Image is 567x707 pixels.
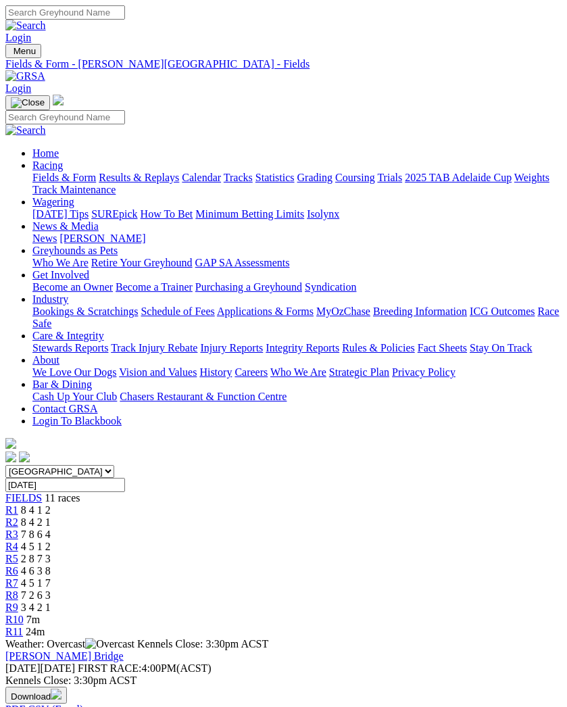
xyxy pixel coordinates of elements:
button: Download [5,687,67,704]
button: Toggle navigation [5,44,41,58]
a: History [199,366,232,378]
img: logo-grsa-white.png [5,438,16,449]
a: Grading [297,172,332,183]
input: Search [5,5,125,20]
a: Careers [235,366,268,378]
div: Care & Integrity [32,342,562,354]
a: Syndication [305,281,356,293]
img: Overcast [85,638,134,650]
a: Get Involved [32,269,89,281]
a: Home [32,147,59,159]
span: R5 [5,553,18,564]
img: Search [5,124,46,137]
a: Purchasing a Greyhound [195,281,302,293]
span: 4 6 3 8 [21,565,51,577]
a: Vision and Values [119,366,197,378]
div: Industry [32,306,562,330]
img: facebook.svg [5,452,16,462]
a: Track Maintenance [32,184,116,195]
a: R4 [5,541,18,552]
div: News & Media [32,233,562,245]
img: Close [11,97,45,108]
a: News & Media [32,220,99,232]
a: R6 [5,565,18,577]
span: 11 races [45,492,80,504]
div: Bar & Dining [32,391,562,403]
a: Care & Integrity [32,330,104,341]
div: Wagering [32,208,562,220]
a: Privacy Policy [392,366,455,378]
a: Calendar [182,172,221,183]
a: Stewards Reports [32,342,108,353]
span: FIRST RACE: [78,662,141,674]
a: Fields & Form - [PERSON_NAME][GEOGRAPHIC_DATA] - Fields [5,58,562,70]
a: Minimum Betting Limits [195,208,304,220]
a: Statistics [255,172,295,183]
a: Who We Are [32,257,89,268]
a: News [32,233,57,244]
a: Chasers Restaurant & Function Centre [120,391,287,402]
span: Weather: Overcast [5,638,137,650]
a: Strategic Plan [329,366,389,378]
a: Rules & Policies [342,342,415,353]
span: 4 5 1 7 [21,577,51,589]
a: Who We Are [270,366,326,378]
a: Become an Owner [32,281,113,293]
a: Fact Sheets [418,342,467,353]
a: Bookings & Scratchings [32,306,138,317]
div: Racing [32,172,562,196]
div: About [32,366,562,379]
a: Race Safe [32,306,559,329]
a: Stay On Track [470,342,532,353]
a: R2 [5,516,18,528]
a: FIELDS [5,492,42,504]
span: R1 [5,504,18,516]
a: Wagering [32,196,74,208]
a: R7 [5,577,18,589]
div: Greyhounds as Pets [32,257,562,269]
a: Industry [32,293,68,305]
span: Menu [14,46,36,56]
a: Contact GRSA [32,403,97,414]
a: Isolynx [307,208,339,220]
a: R3 [5,529,18,540]
a: R9 [5,602,18,613]
a: MyOzChase [316,306,370,317]
a: Cash Up Your Club [32,391,117,402]
a: Login To Blackbook [32,415,122,426]
span: 7 8 6 4 [21,529,51,540]
span: 7m [26,614,40,625]
span: 24m [26,626,45,637]
span: [DATE] [5,662,41,674]
a: Become a Trainer [116,281,193,293]
span: 3 4 2 1 [21,602,51,613]
img: twitter.svg [19,452,30,462]
a: We Love Our Dogs [32,366,116,378]
span: 8 4 2 1 [21,516,51,528]
a: [PERSON_NAME] [59,233,145,244]
a: [DATE] Tips [32,208,89,220]
a: Retire Your Greyhound [91,257,193,268]
img: Search [5,20,46,32]
a: Weights [514,172,549,183]
button: Toggle navigation [5,95,50,110]
a: Bar & Dining [32,379,92,390]
div: Kennels Close: 3:30pm ACST [5,675,562,687]
a: Greyhounds as Pets [32,245,118,256]
a: R10 [5,614,24,625]
input: Select date [5,478,125,492]
span: 4:00PM(ACST) [78,662,212,674]
span: 8 4 1 2 [21,504,51,516]
a: R8 [5,589,18,601]
a: 2025 TAB Adelaide Cup [405,172,512,183]
a: Coursing [335,172,375,183]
